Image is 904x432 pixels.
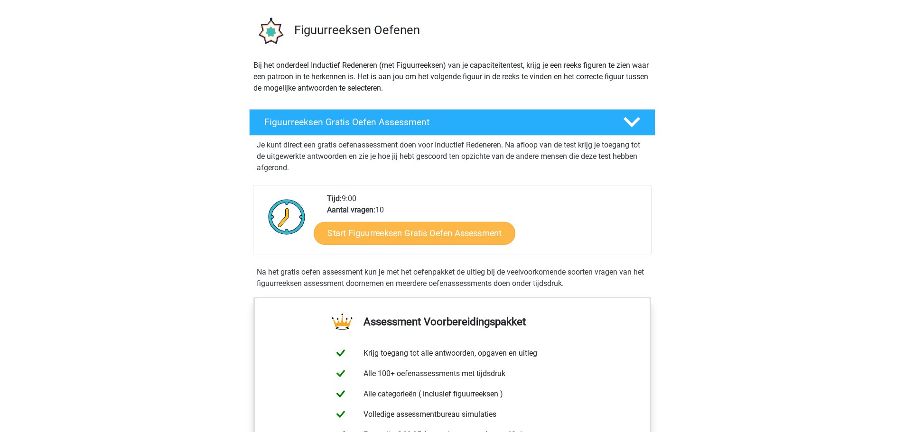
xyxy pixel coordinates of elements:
b: Tijd: [327,194,342,203]
a: Figuurreeksen Gratis Oefen Assessment [245,109,659,136]
p: Bij het onderdeel Inductief Redeneren (met Figuurreeksen) van je capaciteitentest, krijg je een r... [253,60,651,94]
b: Aantal vragen: [327,205,375,214]
div: 9:00 10 [320,193,651,255]
a: Start Figuurreeksen Gratis Oefen Assessment [314,221,515,244]
p: Je kunt direct een gratis oefenassessment doen voor Inductief Redeneren. Na afloop van de test kr... [257,139,648,174]
img: Klok [263,193,311,240]
h4: Figuurreeksen Gratis Oefen Assessment [264,117,608,128]
h3: Figuurreeksen Oefenen [294,23,648,37]
div: Na het gratis oefen assessment kun je met het oefenpakket de uitleg bij de veelvoorkomende soorte... [253,267,652,289]
img: figuurreeksen [250,11,290,52]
